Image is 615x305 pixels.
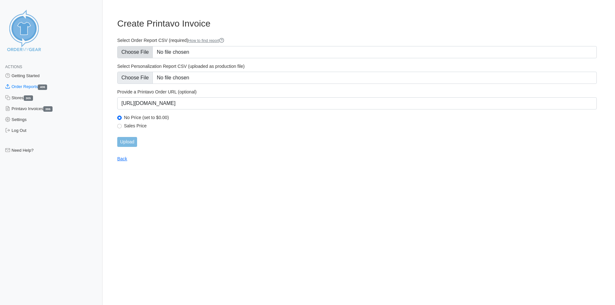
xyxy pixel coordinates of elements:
label: Sales Price [124,123,597,129]
span: 406 [38,84,47,90]
a: How to find report [188,38,225,43]
span: Actions [5,65,22,69]
a: Back [117,156,127,161]
label: No Price (set to $0.00) [124,115,597,120]
span: 386 [43,106,53,112]
label: Provide a Printavo Order URL (optional) [117,89,597,95]
h3: Create Printavo Invoice [117,18,597,29]
label: Select Personalization Report CSV (uploaded as production file) [117,63,597,69]
label: Select Order Report CSV (required) [117,37,597,44]
span: 305 [24,95,33,101]
input: https://www.printavo.com/invoices/1234567 [117,97,597,109]
input: Upload [117,137,137,147]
